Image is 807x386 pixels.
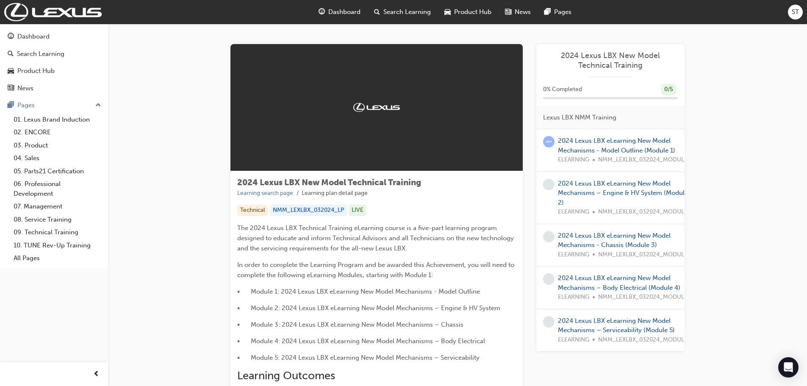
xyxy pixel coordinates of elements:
div: Dashboard [17,32,50,42]
a: 2024 Lexus LBX New Model Technical Training [543,51,678,70]
a: guage-iconDashboard [312,3,367,21]
span: • Module 3: 2024 Lexus LBX eLearning New Model Mechanisms – Chassis [237,321,463,328]
div: News [17,83,33,93]
span: Lexus LBX NMM Training [543,113,616,122]
span: ELEARNING [558,250,589,260]
a: Dashboard [3,29,105,44]
span: 2024 Lexus LBX New Model Technical Training [237,178,421,187]
a: 08. Service Training [10,213,105,226]
span: learningRecordVerb_NONE-icon [543,273,555,285]
a: Search Learning [3,46,105,62]
span: Pages [554,7,571,17]
a: 10. TUNE Rev-Up Training [10,239,105,252]
span: up-icon [95,100,101,111]
span: news-icon [8,85,14,92]
a: 06. Professional Development [10,178,105,200]
button: DashboardSearch LearningProduct HubNews [3,27,105,97]
span: ELEARNING [558,292,589,302]
span: car-icon [444,7,451,17]
span: prev-icon [93,369,100,380]
a: news-iconNews [498,3,538,21]
button: ST [788,5,803,19]
span: In order to complete the Learning Program and be awarded this Achievement, you will need to compl... [237,261,516,279]
span: learningRecordVerb_ATTEMPT-icon [543,136,555,147]
div: NMM_LEXLBX_032024_LP [270,205,347,216]
a: All Pages [10,252,105,265]
span: ST [792,7,799,17]
a: Product Hub [3,63,105,79]
div: Open Intercom Messenger [778,357,799,378]
a: 2024 Lexus LBX eLearning New Model Mechanisms - Chassis (Module 3) [558,232,671,249]
a: 2024 Lexus LBX eLearning New Model Mechanisms – Engine & HV System (Module 2) [558,180,688,206]
div: 0 / 5 [661,84,676,95]
div: Pages [17,100,35,110]
div: Product Hub [17,66,55,76]
span: Learning Outcomes [237,369,335,382]
span: • Module 5: 2024 Lexus LBX eLearning New Model Mechanisms – Serviceability [237,354,480,361]
span: ELEARNING [558,335,589,345]
a: 03. Product [10,139,105,152]
span: pages-icon [8,102,14,109]
span: news-icon [505,7,511,17]
span: learningRecordVerb_NONE-icon [543,179,555,190]
img: Trak [353,103,400,111]
span: Product Hub [454,7,491,17]
li: Learning plan detail page [302,189,368,198]
span: NMM_LEXLBX_032024_MODULE_4 [598,292,694,302]
a: car-iconProduct Hub [438,3,498,21]
span: News [515,7,531,17]
span: guage-icon [319,7,325,17]
button: Pages [3,97,105,113]
span: • Module 4: 2024 Lexus LBX eLearning New Model Mechanisms – Body Electrical [237,337,485,345]
span: Search Learning [383,7,431,17]
a: 04. Sales [10,152,105,165]
div: Search Learning [17,49,64,59]
span: car-icon [8,67,14,75]
a: 07. Management [10,200,105,213]
span: ELEARNING [558,155,589,165]
span: NMM_LEXLBX_032024_MODULE_1 [598,155,694,165]
a: 05. Parts21 Certification [10,165,105,178]
a: 09. Technical Training [10,226,105,239]
img: Trak [4,3,102,21]
a: News [3,81,105,96]
a: search-iconSearch Learning [367,3,438,21]
span: learningRecordVerb_NONE-icon [543,316,555,328]
span: The 2024 Lexus LBX Technical Training eLearning course is a five-part learning program designed t... [237,224,516,252]
span: pages-icon [544,7,551,17]
span: ELEARNING [558,207,589,217]
span: Dashboard [328,7,361,17]
span: guage-icon [8,33,14,41]
a: pages-iconPages [538,3,578,21]
a: 02. ENCORE [10,126,105,139]
a: 2024 Lexus LBX eLearning New Model Mechanisms - Model Outline (Module 1) [558,137,675,154]
span: • Module 1: 2024 Lexus LBX eLearning New Model Mechanisms - Model Outline [237,288,480,295]
a: Learning search page [237,189,293,197]
a: 2024 Lexus LBX eLearning New Model Mechanisms – Serviceability (Module 5) [558,317,675,334]
div: LIVE [349,205,366,216]
a: 2024 Lexus LBX eLearning New Model Mechanisms – Body Electrical (Module 4) [558,274,680,292]
span: • Module 2: 2024 Lexus LBX eLearning New Model Mechanisms – Engine & HV System [237,304,500,312]
span: search-icon [8,50,14,58]
span: 0 % Completed [543,85,582,94]
span: NMM_LEXLBX_032024_MODULE_5 [598,335,694,345]
span: NMM_LEXLBX_032024_MODULE_3 [598,250,694,260]
a: 01. Lexus Brand Induction [10,113,105,126]
div: Technical [237,205,268,216]
span: learningRecordVerb_NONE-icon [543,231,555,242]
span: NMM_LEXLBX_032024_MODULE_2 [598,207,694,217]
span: search-icon [374,7,380,17]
